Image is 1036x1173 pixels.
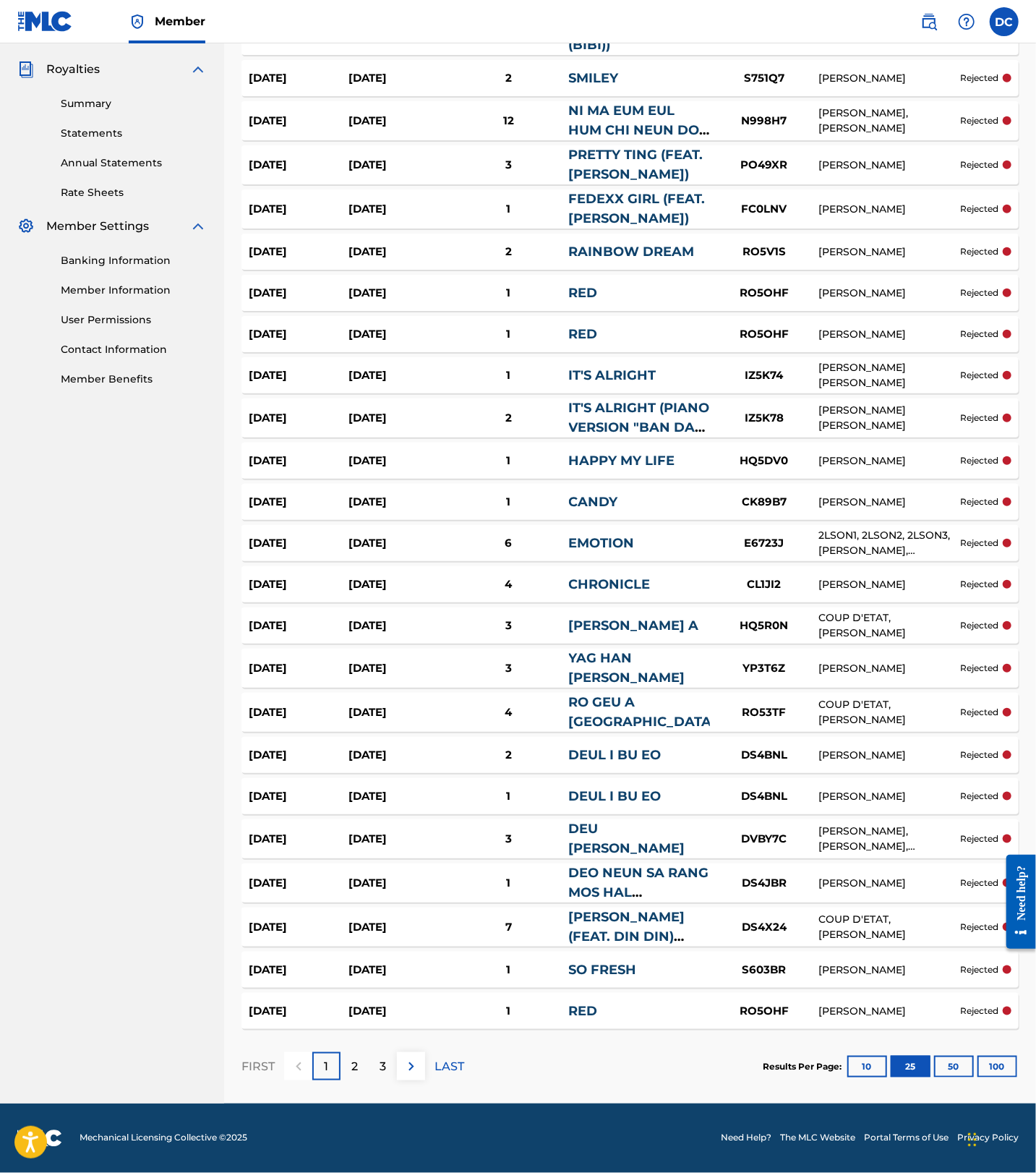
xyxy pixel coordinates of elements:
[818,403,960,433] div: [PERSON_NAME] [PERSON_NAME]
[449,875,569,892] div: 1
[569,494,618,510] a: CANDY
[348,326,448,343] div: [DATE]
[249,535,348,552] div: [DATE]
[569,650,685,686] a: YAG HAN [PERSON_NAME]
[249,704,348,721] div: [DATE]
[46,61,100,78] span: Royalties
[958,13,975,30] img: help
[818,824,960,854] div: [PERSON_NAME], [PERSON_NAME], [PERSON_NAME] [PERSON_NAME] [PERSON_NAME]
[960,328,998,341] p: rejected
[960,832,998,845] p: rejected
[710,453,818,469] div: HQ5DV0
[710,201,818,218] div: FC0LNV
[249,453,348,469] div: [DATE]
[249,70,348,87] div: [DATE]
[915,7,943,36] a: Public Search
[449,919,569,936] div: 7
[710,285,818,302] div: RO5OHF
[351,1058,358,1075] p: 2
[818,1004,960,1019] div: [PERSON_NAME]
[449,285,569,302] div: 1
[348,875,448,892] div: [DATE]
[348,113,448,129] div: [DATE]
[934,1056,974,1078] button: 50
[348,157,448,174] div: [DATE]
[449,326,569,343] div: 1
[960,1004,998,1018] p: rejected
[710,113,818,129] div: N998H7
[818,106,960,136] div: [PERSON_NAME], [PERSON_NAME]
[348,367,448,384] div: [DATE]
[710,535,818,552] div: E6723J
[569,576,651,592] a: CHRONICLE
[968,1118,977,1161] div: Drag
[61,253,207,268] a: Banking Information
[348,285,448,302] div: [DATE]
[449,747,569,764] div: 2
[960,963,998,976] p: rejected
[348,618,448,634] div: [DATE]
[449,157,569,174] div: 3
[17,61,35,78] img: Royalties
[960,369,998,382] p: rejected
[61,155,207,171] a: Annual Statements
[249,157,348,174] div: [DATE]
[403,1058,420,1075] img: right
[847,1056,887,1078] button: 10
[249,113,348,129] div: [DATE]
[348,788,448,805] div: [DATE]
[818,789,960,804] div: [PERSON_NAME]
[818,453,960,469] div: [PERSON_NAME]
[449,453,569,469] div: 1
[348,201,448,218] div: [DATE]
[721,1132,771,1145] a: Need Help?
[380,1058,386,1075] p: 3
[710,244,818,260] div: RO5V1S
[960,454,998,467] p: rejected
[960,790,998,803] p: rejected
[449,70,569,87] div: 2
[710,660,818,677] div: YP3T6Z
[348,919,448,936] div: [DATE]
[763,1060,845,1073] p: Results Per Page:
[818,876,960,891] div: [PERSON_NAME]
[348,244,448,260] div: [DATE]
[449,618,569,634] div: 3
[818,748,960,763] div: [PERSON_NAME]
[891,1056,930,1078] button: 25
[449,831,569,848] div: 3
[569,191,706,226] a: FEDEXX GIRL (FEAT. [PERSON_NAME])
[710,788,818,805] div: DS4BNL
[960,202,998,216] p: rejected
[80,1132,247,1145] span: Mechanical Licensing Collective © 2025
[249,660,348,677] div: [DATE]
[348,576,448,593] div: [DATE]
[46,218,149,235] span: Member Settings
[61,126,207,141] a: Statements
[569,326,598,342] a: RED
[960,748,998,762] p: rejected
[710,704,818,721] div: RO53TF
[189,61,207,78] img: expand
[710,962,818,978] div: S603BR
[449,535,569,552] div: 6
[249,494,348,511] div: [DATE]
[449,1003,569,1020] div: 1
[449,576,569,593] div: 4
[818,71,960,86] div: [PERSON_NAME]
[864,1132,949,1145] a: Portal Terms of Use
[960,921,998,934] p: rejected
[348,453,448,469] div: [DATE]
[449,704,569,721] div: 4
[449,660,569,677] div: 3
[960,286,998,299] p: rejected
[780,1132,855,1145] a: The MLC Website
[61,342,207,357] a: Contact Information
[249,367,348,384] div: [DATE]
[960,245,998,258] p: rejected
[960,411,998,425] p: rejected
[348,962,448,978] div: [DATE]
[449,410,569,427] div: 2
